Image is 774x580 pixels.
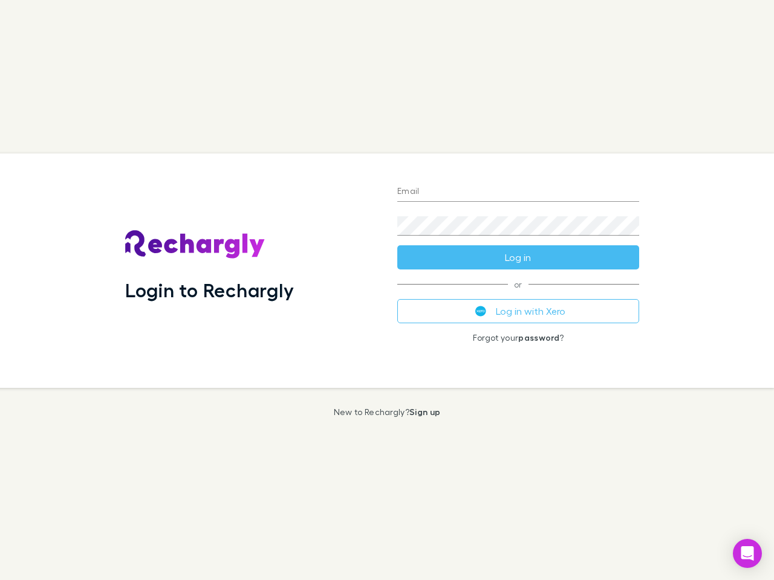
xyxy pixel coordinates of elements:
img: Rechargly's Logo [125,230,265,259]
a: Sign up [409,407,440,417]
button: Log in with Xero [397,299,639,323]
p: New to Rechargly? [334,407,441,417]
div: Open Intercom Messenger [733,539,762,568]
a: password [518,332,559,343]
h1: Login to Rechargly [125,279,294,301]
img: Xero's logo [475,306,486,317]
p: Forgot your ? [397,333,639,343]
span: or [397,284,639,285]
button: Log in [397,245,639,269]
